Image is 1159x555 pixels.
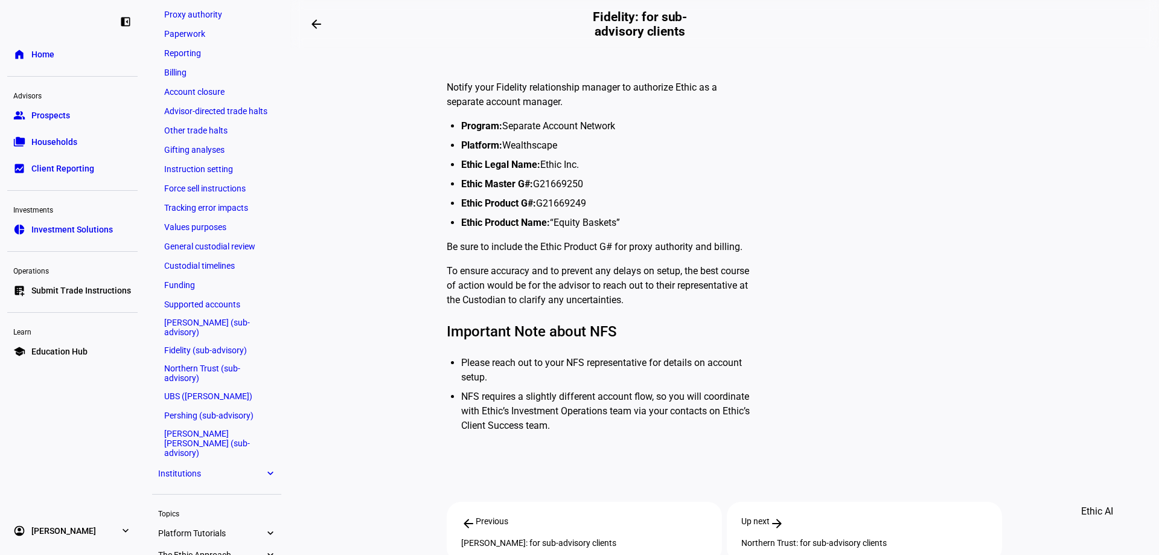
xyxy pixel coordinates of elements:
a: [PERSON_NAME] [PERSON_NAME] (sub-advisory) [158,426,275,460]
eth-mat-symbol: folder_copy [13,136,25,148]
h2: Fidelity: for sub-advisory clients [584,10,695,39]
span: Home [31,48,54,60]
eth-mat-symbol: bid_landscape [13,162,25,175]
eth-mat-symbol: expand_more [264,467,275,480]
strong: Ethic Product Name: [461,217,550,228]
a: Custodial timelines [158,257,275,274]
a: Institutionsexpand_more [152,465,281,482]
a: Fidelity (sub-advisory) [158,342,275,359]
eth-mat-symbol: home [13,48,25,60]
a: Paperwork [158,25,275,42]
a: General custodial review [158,238,275,255]
strong: Program: [461,120,502,132]
li: “Equity Baskets” [461,216,756,230]
h3: Important Note about NFS [447,322,756,341]
a: Account closure [158,83,275,100]
a: Billing [158,64,275,81]
span: Ethic AI [1081,497,1113,526]
a: pie_chartInvestment Solutions [7,217,138,242]
eth-mat-symbol: expand_more [264,527,275,539]
mat-icon: arrow_back [461,516,476,531]
li: Ethic Inc. [461,158,756,172]
eth-mat-symbol: expand_more [120,525,132,537]
a: Reporting [158,45,275,62]
strong: Ethic Legal Name: [461,159,540,170]
li: G21669250 [461,177,756,191]
a: [PERSON_NAME] (sub-advisory) [158,315,275,339]
a: Supported accounts [158,296,275,313]
div: Northern Trust: for sub-advisory clients [741,538,988,548]
strong: Ethic Product G#: [461,197,536,209]
eth-mat-symbol: list_alt_add [13,284,25,297]
li: Please reach out to your NFS representative for details on account setup. [461,356,756,385]
div: Topics [152,504,281,521]
a: Force sell instructions [158,180,275,197]
div: Investments [7,201,138,217]
mat-icon: arrow_forward [770,516,784,531]
span: Previous [476,516,508,531]
p: To ensure accuracy and to prevent any delays on setup, the best course of action would be for the... [447,264,756,307]
span: Client Reporting [31,162,94,175]
a: Advisor-directed trade halts [158,103,275,120]
div: Learn [7,322,138,339]
strong: Ethic Master G#: [461,178,533,190]
li: NFS requires a slightly different account flow, so you will coordinate with Ethic’s Investment Op... [461,390,756,433]
p: Be sure to include the Ethic Product G# for proxy authority and billing. [447,240,756,254]
span: Households [31,136,77,148]
a: bid_landscapeClient Reporting [7,156,138,181]
div: Advisors [7,86,138,103]
eth-mat-symbol: school [13,345,25,358]
a: UBS ([PERSON_NAME]) [158,388,275,405]
a: Other trade halts [158,122,275,139]
li: Wealthscape [461,138,756,153]
strong: Platform: [461,140,502,151]
a: Gifting analyses [158,141,275,158]
span: Education Hub [31,345,88,358]
eth-mat-symbol: pie_chart [13,223,25,236]
eth-mat-symbol: left_panel_close [120,16,132,28]
a: folder_copyHouseholds [7,130,138,154]
a: Instruction setting [158,161,275,178]
a: Tracking error impacts [158,199,275,216]
button: Ethic AI [1064,497,1130,526]
a: Proxy authority [158,6,275,23]
mat-icon: arrow_backwards [309,17,324,31]
a: Northern Trust (sub-advisory) [158,361,275,385]
span: Institutions [158,469,264,478]
div: Operations [7,261,138,278]
div: [PERSON_NAME]: for sub-advisory clients [461,538,707,548]
a: homeHome [7,42,138,66]
a: groupProspects [7,103,138,127]
p: Notify your Fidelity relationship manager to authorize Ethic as a separate account manager. [447,80,756,109]
li: Separate Account Network [461,119,756,133]
eth-mat-symbol: account_circle [13,525,25,537]
span: [PERSON_NAME] [31,525,96,537]
a: Funding [158,277,275,294]
a: Pershing (sub-advisory) [158,407,275,424]
a: Values purposes [158,219,275,236]
span: Investment Solutions [31,223,113,236]
span: Prospects [31,109,70,121]
li: G21669249 [461,196,756,211]
eth-mat-symbol: group [13,109,25,121]
span: Submit Trade Instructions [31,284,131,297]
span: Up next [741,516,770,531]
span: Platform Tutorials [158,528,264,538]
